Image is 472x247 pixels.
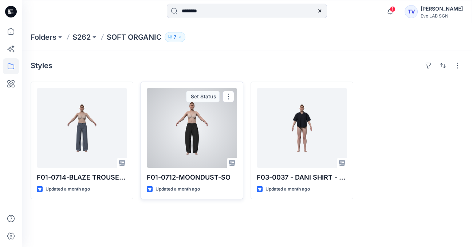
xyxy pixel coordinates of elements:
[156,185,200,193] p: Updated a month ago
[390,6,396,12] span: 1
[72,32,91,42] a: S262
[31,32,56,42] a: Folders
[265,185,310,193] p: Updated a month ago
[421,4,463,13] div: [PERSON_NAME]
[31,61,52,70] h4: Styles
[405,5,418,18] div: TV
[174,33,176,41] p: 7
[147,88,237,168] a: F01-0712-MOONDUST-SO
[46,185,90,193] p: Updated a month ago
[37,172,127,183] p: F01-0714-BLAZE TROUSER-SO
[257,88,347,168] a: F03-0037 - DANI SHIRT - SO - RAW BLUE 203
[37,88,127,168] a: F01-0714-BLAZE TROUSER-SO
[147,172,237,183] p: F01-0712-MOONDUST-SO
[107,32,162,42] p: SOFT ORGANIC
[165,32,185,42] button: 7
[421,13,463,19] div: Evo LAB SGN
[257,172,347,183] p: F03-0037 - DANI SHIRT - SO - RAW BLUE 203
